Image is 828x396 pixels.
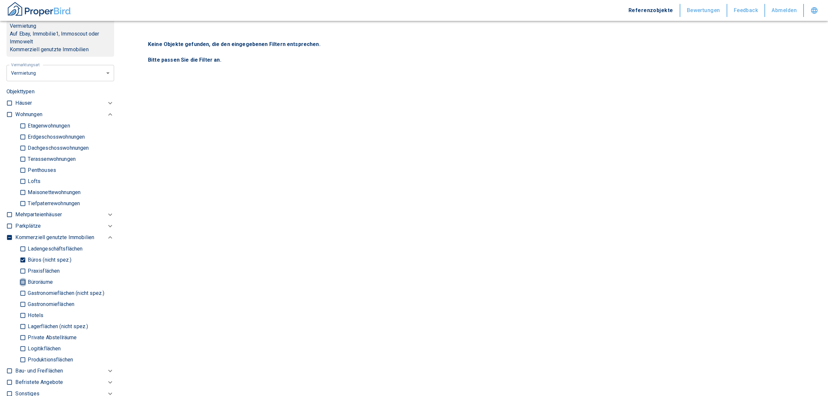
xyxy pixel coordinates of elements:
p: Kommerziell genutzte Immobilien [10,46,111,53]
p: Ladengeschäftsflächen [26,246,82,251]
img: ProperBird Logo and Home Button [7,1,72,17]
p: Vermietung [10,22,37,30]
p: Lagerflächen (nicht spez.) [26,324,88,329]
p: Häuser [15,99,32,107]
div: Kommerziell genutzte Immobilien [15,232,114,243]
p: Etagenwohnungen [26,123,70,129]
p: Lofts [26,179,40,184]
p: Produktionsflächen [26,357,73,362]
p: Logitikflächen [26,346,61,351]
p: Kommerziell genutzte Immobilien [15,234,94,241]
div: Bau- und Freiflächen [15,365,114,377]
div: ObjektdatenVermietungAuf Ebay, Immobilie1, Immoscout oder ImmoweltKommerziell genutzte Immobilien [7,4,114,63]
div: Mehrparteienhäuser [15,209,114,221]
p: Auf Ebay, Immobilie1, Immoscout oder Immowelt [10,30,111,46]
div: letzte 6 Monate [7,64,114,82]
p: Bau- und Freiflächen [15,367,63,375]
p: Erdgeschosswohnungen [26,134,85,140]
p: Wohnungen [15,111,42,118]
button: ProperBird Logo and Home Button [7,1,72,20]
p: Praxisflächen [26,268,60,274]
p: Tiefpaterrewohnungen [26,201,80,206]
button: Bewertungen [680,4,727,17]
p: Dachgeschosswohnungen [26,145,89,151]
button: Abmelden [765,4,804,17]
p: Befristete Angebote [15,378,63,386]
p: Gastronomieflächen [26,302,74,307]
p: Objekttypen [7,88,114,96]
div: Parkplätze [15,221,114,232]
p: Mehrparteienhäuser [15,211,62,219]
p: Penthouses [26,168,56,173]
p: Terassenwohnungen [26,157,76,162]
p: Hotels [26,313,43,318]
p: Parkplätze [15,222,41,230]
p: Private Abstellräume [26,335,77,340]
p: Gastronomieflächen (nicht spez.) [26,291,104,296]
p: Büros (nicht spez.) [26,257,71,263]
button: Feedback [727,4,765,17]
div: Wohnungen [15,109,114,120]
button: Referenzobjekte [622,4,680,17]
div: Häuser [15,98,114,109]
p: Maisonettewohnungen [26,190,81,195]
p: Keine Objekte gefunden, die den eingegebenen Filtern entsprechen. Bitte passen Sie die Filter an. [148,40,801,64]
div: Befristete Angebote [15,377,114,388]
p: Büroräume [26,280,52,285]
